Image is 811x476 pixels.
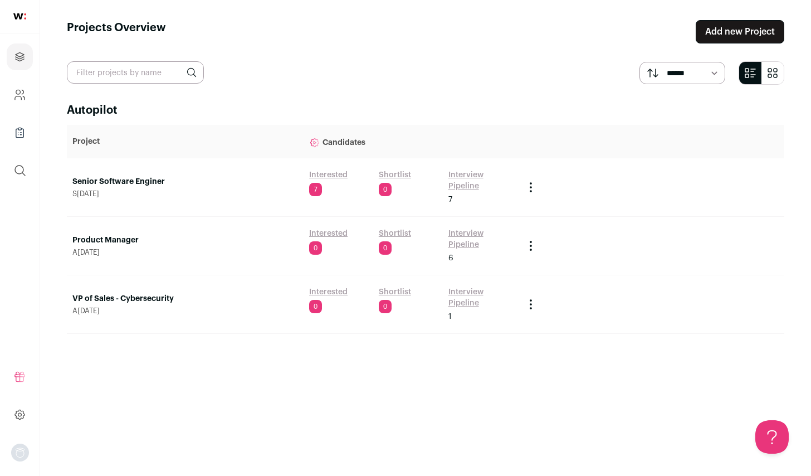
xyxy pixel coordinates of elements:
[309,183,322,196] span: 7
[7,119,33,146] a: Company Lists
[72,235,298,246] a: Product Manager
[309,130,513,153] p: Candidates
[448,194,452,205] span: 7
[72,190,298,198] span: S[DATE]
[379,183,392,196] span: 0
[379,300,392,313] span: 0
[448,169,514,192] a: Interview Pipeline
[379,286,411,298] a: Shortlist
[72,248,298,257] span: A[DATE]
[72,176,298,187] a: Senior Software Enginer
[448,228,514,250] a: Interview Pipeline
[309,286,348,298] a: Interested
[13,13,26,20] img: wellfound-shorthand-0d5821cbd27db2630d0214b213865d53afaa358527fdda9d0ea32b1df1b89c2c.svg
[7,81,33,108] a: Company and ATS Settings
[67,20,166,43] h1: Projects Overview
[524,181,538,194] button: Project Actions
[67,103,784,118] h2: Autopilot
[379,241,392,255] span: 0
[448,286,514,309] a: Interview Pipeline
[7,43,33,70] a: Projects
[448,252,453,264] span: 6
[11,444,29,462] button: Open dropdown
[448,311,452,322] span: 1
[524,239,538,252] button: Project Actions
[755,420,789,454] iframe: Help Scout Beacon - Open
[11,444,29,462] img: nopic.png
[309,300,322,313] span: 0
[309,228,348,239] a: Interested
[72,136,298,147] p: Project
[524,298,538,311] button: Project Actions
[72,293,298,304] a: VP of Sales - Cybersecurity
[696,20,784,43] a: Add new Project
[379,228,411,239] a: Shortlist
[379,169,411,181] a: Shortlist
[309,169,348,181] a: Interested
[309,241,322,255] span: 0
[72,307,298,315] span: A[DATE]
[67,61,204,84] input: Filter projects by name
